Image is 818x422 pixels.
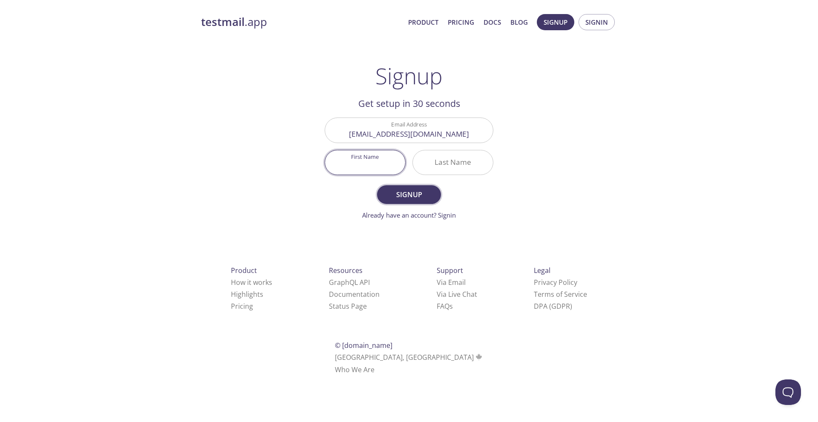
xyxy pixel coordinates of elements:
a: Docs [484,17,501,28]
a: FAQ [437,301,453,311]
a: How it works [231,278,272,287]
h1: Signup [375,63,443,89]
a: Who We Are [335,365,374,374]
a: Terms of Service [534,290,587,299]
a: testmail.app [201,15,401,29]
a: Via Email [437,278,466,287]
span: [GEOGRAPHIC_DATA], [GEOGRAPHIC_DATA] [335,353,484,362]
span: Signin [585,17,608,28]
button: Signin [579,14,615,30]
span: Legal [534,266,550,275]
a: Status Page [329,301,367,311]
a: DPA (GDPR) [534,301,572,311]
a: Pricing [448,17,474,28]
span: Support [437,266,463,275]
a: Product [408,17,438,28]
a: Pricing [231,301,253,311]
a: GraphQL API [329,278,370,287]
button: Signup [537,14,574,30]
iframe: Help Scout Beacon - Open [775,379,801,405]
span: Signup [544,17,567,28]
a: Via Live Chat [437,290,477,299]
a: Already have an account? Signin [362,211,456,219]
h2: Get setup in 30 seconds [325,96,493,111]
a: Privacy Policy [534,278,577,287]
span: s [449,301,453,311]
span: Product [231,266,257,275]
span: Signup [386,189,432,201]
button: Signup [377,185,441,204]
a: Blog [510,17,528,28]
a: Highlights [231,290,263,299]
a: Documentation [329,290,380,299]
span: © [DOMAIN_NAME] [335,341,392,350]
span: Resources [329,266,363,275]
strong: testmail [201,14,245,29]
